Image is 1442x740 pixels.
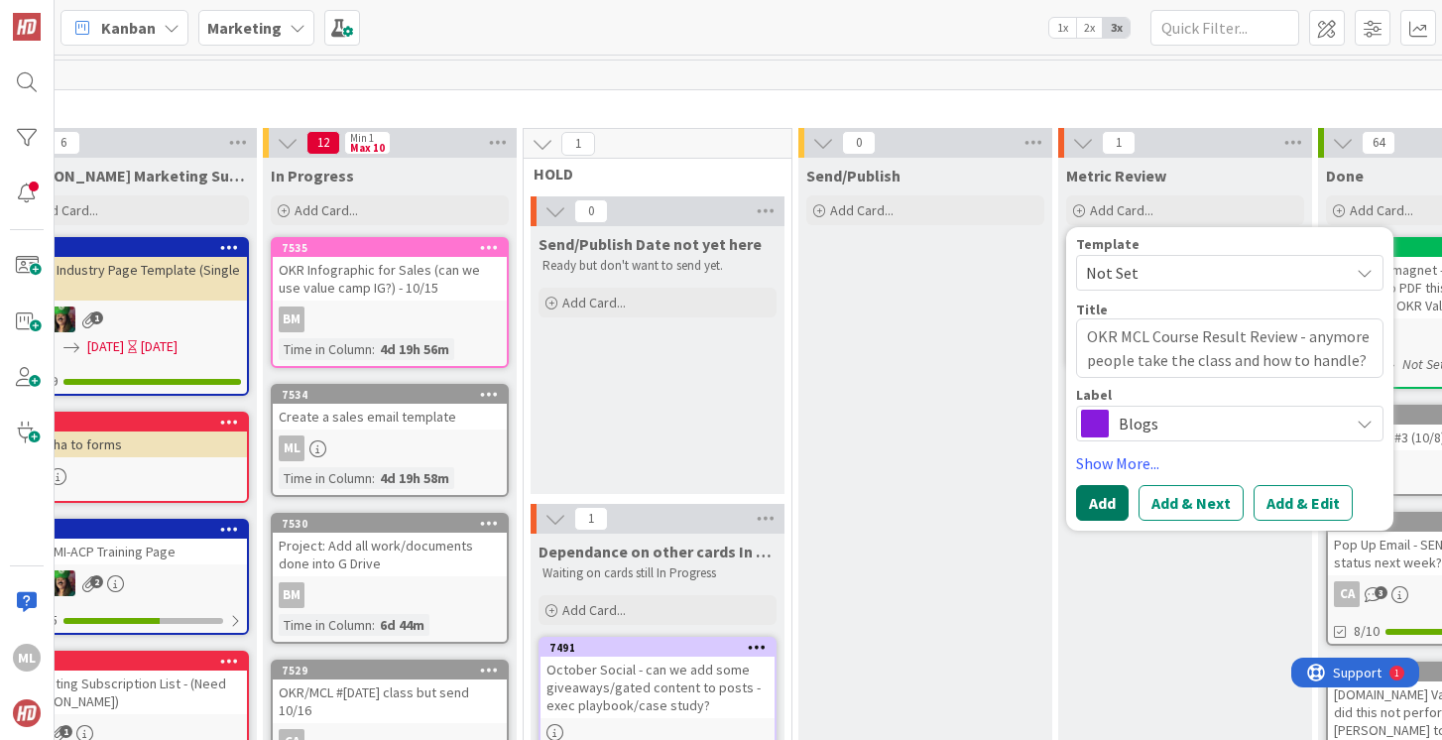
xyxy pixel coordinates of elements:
div: 7491October Social - can we add some giveaways/gated content to posts - exec playbook/case study? [541,639,775,718]
img: Visit kanbanzone.com [13,13,41,41]
div: 7431Marketing Subscription List - (Need [PERSON_NAME]) [13,653,247,714]
span: Dependance on other cards In progress [539,542,777,561]
span: Metric Review [1066,166,1166,185]
span: 0 [574,199,608,223]
span: 8/10 [1354,621,1380,642]
span: 1 [60,725,72,738]
div: ML [273,435,507,461]
span: Label [1076,388,1112,402]
div: Time in Column [279,338,372,360]
span: Add Card... [562,294,626,311]
div: 7487Add PMI-ACP Training Page [13,521,247,564]
span: Add Card... [295,201,358,219]
span: 0 [842,131,876,155]
label: Title [1076,301,1108,318]
span: 1 [90,311,103,324]
div: 7367 [13,239,247,257]
div: 6d 44m [375,614,429,636]
span: 64 [1362,131,1395,155]
span: Support [42,3,90,27]
div: 7530 [282,517,507,531]
div: 7529 [273,662,507,679]
div: 7534 [282,388,507,402]
img: avatar [13,699,41,727]
div: 7534 [273,386,507,404]
div: Time in Column [279,467,372,489]
div: 7530Project: Add all work/documents done into G Drive [273,515,507,576]
span: Send/Publish [806,166,901,185]
div: 7367 [22,241,247,255]
span: Blogs [1119,410,1339,437]
div: 7466Captcha to forms [13,414,247,457]
div: October Social - can we add some giveaways/gated content to posts - exec playbook/case study? [541,657,775,718]
span: 1 [574,507,608,531]
div: Create a sales email template [273,404,507,430]
div: 7466 [13,414,247,432]
span: 3x [1103,18,1130,38]
a: Show More... [1076,451,1383,475]
span: : [372,338,375,360]
div: Captcha to forms [13,432,247,457]
div: Add PMI-ACP Training Page [13,539,247,564]
div: 7534Create a sales email template [273,386,507,430]
span: Not Set [1086,260,1334,286]
p: Waiting on cards still In Progress [542,565,773,581]
span: Scott's Marketing Support IN Progress [11,166,249,185]
div: BM [279,307,304,332]
span: In Progress [271,166,354,185]
div: ML [279,435,304,461]
span: Done [1326,166,1364,185]
div: SL [13,307,247,332]
div: 7529OKR/MCL #[DATE] class but send 10/16 [273,662,507,723]
div: 7466 [22,416,247,430]
span: Template [1076,237,1140,251]
div: BM [279,582,304,608]
div: 7367GenAI Industry Page Template (Single Grain) [13,239,247,301]
span: 3 [1375,586,1387,599]
div: 7431 [13,653,247,671]
div: ML [13,644,41,672]
button: Add & Edit [1254,485,1353,521]
div: 7535 [282,241,507,255]
span: [DATE] [87,336,124,357]
div: 7529 [282,664,507,678]
div: 7487 [13,521,247,539]
b: Marketing [207,18,282,38]
div: Marketing Subscription List - (Need [PERSON_NAME]) [13,671,247,714]
p: Ready but don't want to send yet. [542,258,773,274]
div: 7535 [273,239,507,257]
span: 12 [306,131,340,155]
div: 7530 [273,515,507,533]
div: BM [273,582,507,608]
span: 2x [1076,18,1103,38]
div: 7491 [549,641,775,655]
div: 4d 19h 58m [375,467,454,489]
span: : [372,614,375,636]
span: 6 [47,131,80,155]
button: Add & Next [1139,485,1244,521]
div: 4d 19h 56m [375,338,454,360]
div: Max 10 [350,143,385,153]
div: 7431 [22,655,247,669]
div: Time in Column [279,614,372,636]
div: OKR Infographic for Sales (can we use value camp IG?) - 10/15 [273,257,507,301]
span: 1 [1102,131,1136,155]
img: SL [50,570,75,596]
div: [DATE] [141,336,178,357]
textarea: OKR MCL Course Result Review - anymore people take the class and how to handle? [1076,318,1383,378]
button: Add [1076,485,1129,521]
div: 7535OKR Infographic for Sales (can we use value camp IG?) - 10/15 [273,239,507,301]
span: Kanban [101,16,156,40]
input: Quick Filter... [1150,10,1299,46]
div: Min 1 [350,133,374,143]
div: CA [1334,581,1360,607]
span: 1 [561,132,595,156]
span: 1x [1049,18,1076,38]
span: Add Card... [1090,201,1153,219]
div: 7487 [22,523,247,537]
div: OKR/MCL #[DATE] class but send 10/16 [273,679,507,723]
div: BM [273,307,507,332]
div: 1 [103,8,108,24]
div: 7491 [541,639,775,657]
span: HOLD [534,164,767,184]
